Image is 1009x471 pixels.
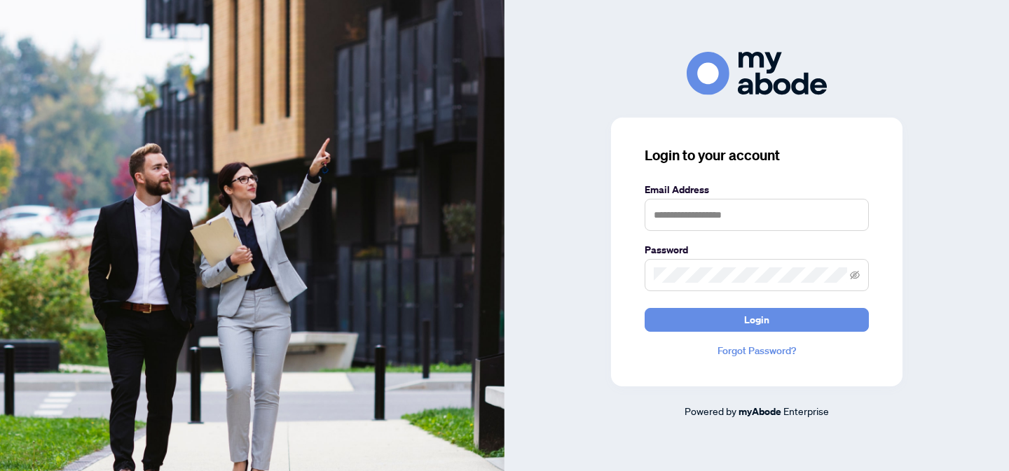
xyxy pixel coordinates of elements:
[645,242,869,258] label: Password
[783,405,829,417] span: Enterprise
[645,146,869,165] h3: Login to your account
[744,309,769,331] span: Login
[645,308,869,332] button: Login
[645,343,869,358] a: Forgot Password?
[685,405,736,417] span: Powered by
[687,52,827,94] img: ma-logo
[850,270,860,280] span: eye-invisible
[645,182,869,197] label: Email Address
[739,404,781,419] a: myAbode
